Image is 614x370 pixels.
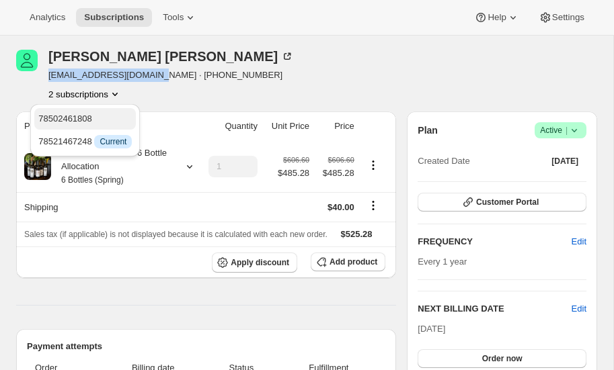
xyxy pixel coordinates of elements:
[16,111,197,141] th: Product
[311,252,385,271] button: Add product
[418,154,469,168] span: Created Date
[572,302,586,316] button: Edit
[48,87,122,101] button: Product actions
[418,302,571,316] h2: NEXT BILLING DATE
[100,136,126,147] span: Current
[564,231,594,252] button: Edit
[34,131,136,152] button: 78521467248 InfoCurrent
[418,235,571,248] h2: FREQUENCY
[482,353,523,364] span: Order now
[155,8,205,27] button: Tools
[30,12,65,23] span: Analytics
[48,50,294,63] div: [PERSON_NAME] [PERSON_NAME]
[197,111,262,141] th: Quantity
[48,68,294,82] span: [EMAIL_ADDRESS][DOMAIN_NAME] · [PHONE_NUMBER]
[38,113,92,124] span: 78502461808
[262,111,313,141] th: Unit Price
[330,257,377,267] span: Add product
[313,111,358,141] th: Price
[418,324,445,334] span: [DATE]
[278,167,309,180] span: $485.28
[418,257,467,267] span: Every 1 year
[341,229,373,239] span: $525.28
[418,124,438,137] h2: Plan
[34,108,136,130] button: 78502461808
[328,156,354,164] small: $606.60
[212,252,297,273] button: Apply discount
[24,230,328,239] span: Sales tax (if applicable) is not displayed because it is calculated with each new order.
[362,158,384,173] button: Product actions
[540,124,581,137] span: Active
[362,198,384,213] button: Shipping actions
[572,235,586,248] span: Edit
[551,156,578,167] span: [DATE]
[231,257,289,268] span: Apply discount
[317,167,354,180] span: $485.28
[552,12,584,23] span: Settings
[38,136,132,146] span: 78521467248
[531,8,592,27] button: Settings
[84,12,144,23] span: Subscriptions
[466,8,527,27] button: Help
[328,202,354,212] span: $40.00
[418,193,586,212] button: Customer Portal
[476,197,539,207] span: Customer Portal
[16,50,38,71] span: Gina Carter
[16,192,197,222] th: Shipping
[27,340,385,353] h2: Payment attempts
[22,8,73,27] button: Analytics
[488,12,506,23] span: Help
[163,12,184,23] span: Tools
[24,153,51,180] img: product img
[61,175,124,185] small: 6 Bottles (Spring)
[418,349,586,368] button: Order now
[283,156,309,164] small: $606.60
[76,8,152,27] button: Subscriptions
[543,152,586,171] button: [DATE]
[566,125,568,136] span: |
